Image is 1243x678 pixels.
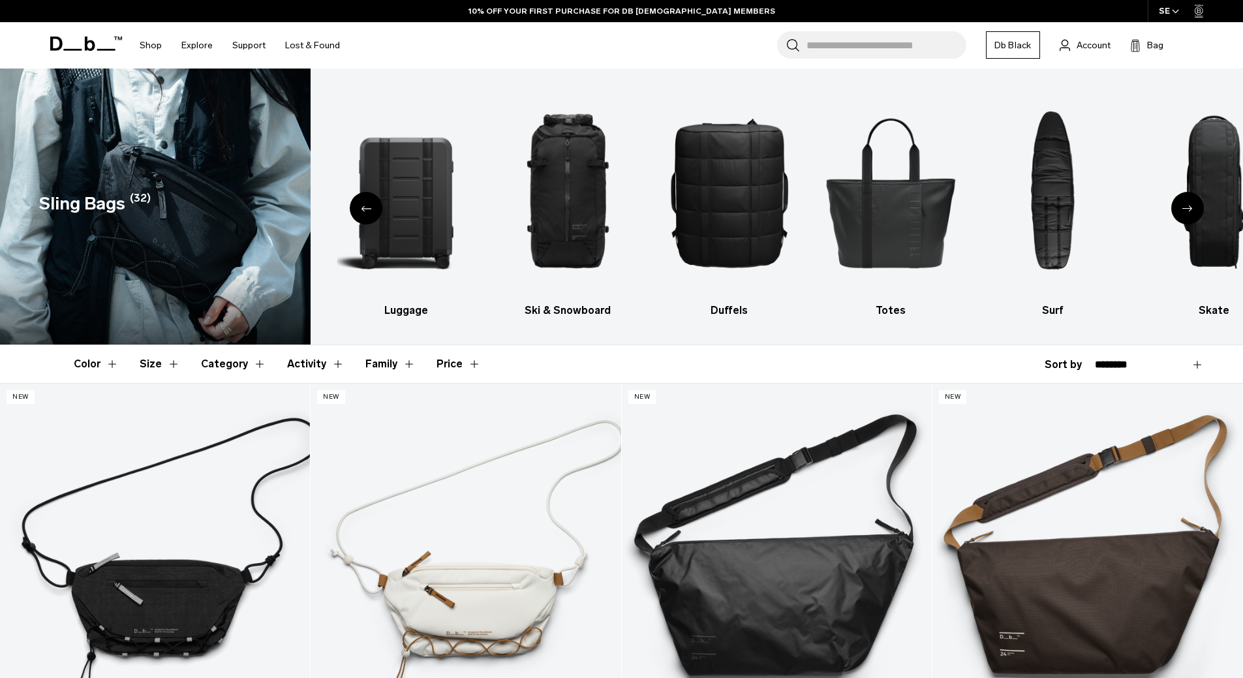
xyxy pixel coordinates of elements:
[140,345,180,383] button: Toggle Filter
[130,191,151,217] span: (32)
[285,22,340,69] a: Lost & Found
[821,303,960,318] h3: Totes
[39,191,125,217] h1: Sling Bags
[365,345,416,383] button: Toggle Filter
[317,390,345,404] p: New
[986,31,1040,59] a: Db Black
[499,303,637,318] h3: Ski & Snowboard
[660,88,799,318] a: Db Duffels
[660,88,799,296] img: Db
[176,88,315,318] a: Db Backpacks
[1171,192,1204,224] div: Next slide
[337,88,476,296] img: Db
[821,88,960,296] img: Db
[337,88,476,318] a: Db Luggage
[821,88,960,318] li: 6 / 10
[628,390,656,404] p: New
[1077,39,1111,52] span: Account
[1147,39,1163,52] span: Bag
[176,303,315,318] h3: Backpacks
[468,5,775,17] a: 10% OFF YOUR FIRST PURCHASE FOR DB [DEMOGRAPHIC_DATA] MEMBERS
[287,345,345,383] button: Toggle Filter
[176,88,315,296] img: Db
[821,88,960,318] a: Db Totes
[1130,37,1163,53] button: Bag
[74,345,119,383] button: Toggle Filter
[983,303,1122,318] h3: Surf
[181,22,213,69] a: Explore
[660,303,799,318] h3: Duffels
[939,390,967,404] p: New
[201,345,266,383] button: Toggle Filter
[499,88,637,318] li: 4 / 10
[983,88,1122,296] img: Db
[176,88,315,318] li: 2 / 10
[130,22,350,69] nav: Main Navigation
[983,88,1122,318] li: 7 / 10
[140,22,162,69] a: Shop
[437,345,481,383] button: Toggle Price
[337,88,476,318] li: 3 / 10
[983,88,1122,318] a: Db Surf
[337,303,476,318] h3: Luggage
[499,88,637,296] img: Db
[7,390,35,404] p: New
[499,88,637,318] a: Db Ski & Snowboard
[232,22,266,69] a: Support
[660,88,799,318] li: 5 / 10
[350,192,382,224] div: Previous slide
[1060,37,1111,53] a: Account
